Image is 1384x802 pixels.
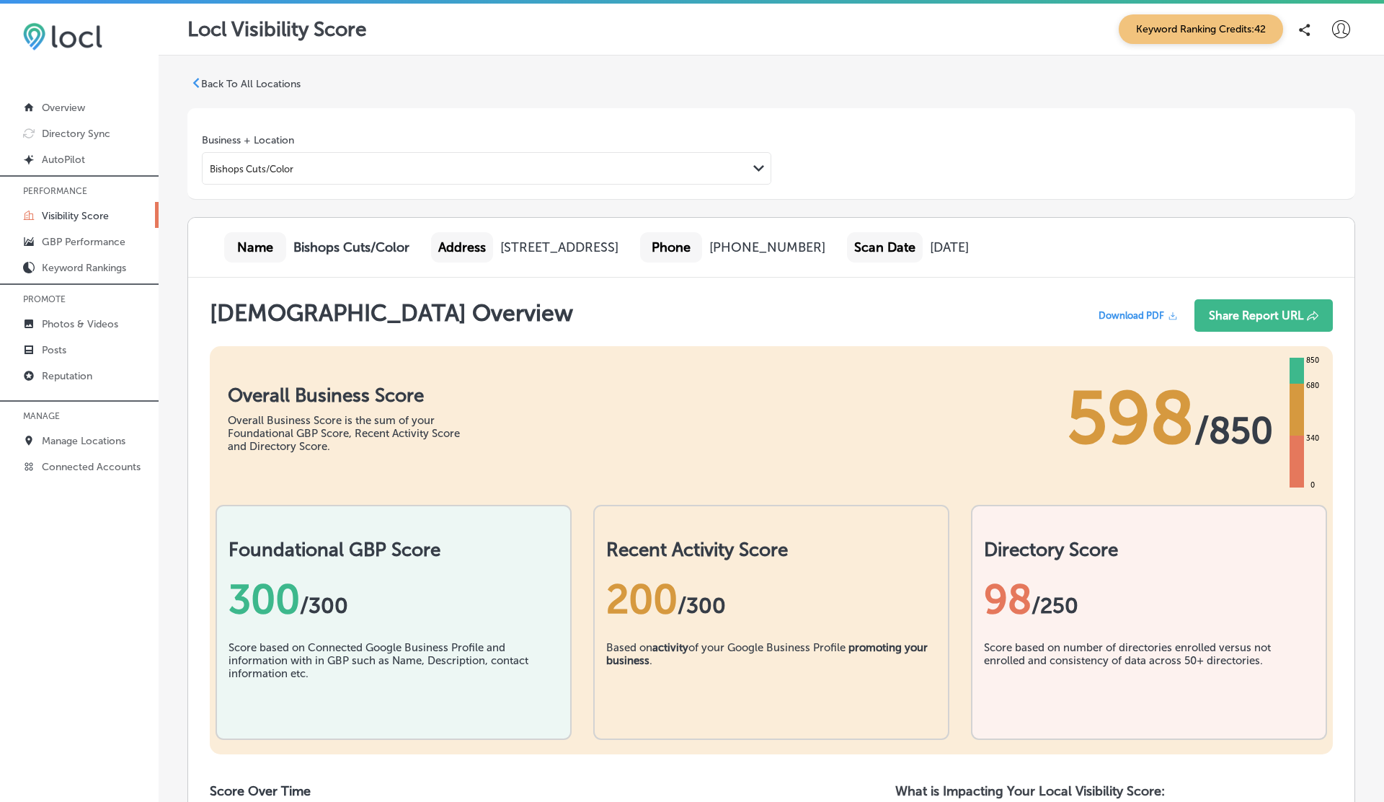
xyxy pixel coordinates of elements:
p: Directory Sync [42,128,110,140]
h2: Foundational GBP Score [229,539,559,561]
div: Score based on number of directories enrolled versus not enrolled and consistency of data across ... [984,641,1314,713]
div: 850 [1303,355,1322,366]
div: Address [431,232,493,263]
h2: Directory Score [984,539,1314,561]
img: 6efc1275baa40be7c98c3b36c6bfde44.png [23,22,102,50]
p: GBP Performance [42,236,125,248]
span: 598 [1067,375,1194,462]
h1: [DEMOGRAPHIC_DATA] Overview [210,299,573,339]
span: Keyword Ranking Credits: 42 [1119,14,1283,44]
span: Download PDF [1099,310,1164,321]
div: 0 [1308,480,1318,491]
div: 300 [229,576,559,623]
button: Share Report URL [1194,299,1333,332]
h2: What is Impacting Your Local Visibility Score: [895,783,1333,799]
div: 680 [1303,380,1322,392]
p: Overview [42,102,85,114]
b: activity [652,641,688,654]
span: / 300 [300,593,348,619]
div: Scan Date [847,232,923,263]
h1: Overall Business Score [228,384,480,407]
p: Manage Locations [42,435,125,447]
div: [DATE] [930,239,969,255]
div: 340 [1303,433,1322,444]
p: Posts [42,344,66,356]
span: /250 [1032,593,1078,619]
p: Locl Visibility Score [187,17,367,41]
div: [PHONE_NUMBER] [709,239,825,255]
div: Bishops Cuts/Color [210,163,293,174]
p: Photos & Videos [42,318,118,330]
b: Bishops Cuts/Color [293,239,409,255]
div: [STREET_ADDRESS] [500,239,618,255]
span: /300 [678,593,726,619]
div: Based on of your Google Business Profile . [606,641,936,713]
div: 200 [606,576,936,623]
span: / 850 [1194,409,1273,452]
p: Visibility Score [42,210,109,222]
div: Name [224,232,286,263]
p: Reputation [42,370,92,382]
p: Keyword Rankings [42,262,126,274]
b: promoting your business [606,641,928,667]
div: 98 [984,576,1314,623]
div: Overall Business Score is the sum of your Foundational GBP Score, Recent Activity Score and Direc... [228,414,480,453]
div: Phone [640,232,702,263]
p: AutoPilot [42,154,85,166]
h2: Score Over Time [210,783,866,799]
label: Business + Location [202,134,294,146]
div: Score based on Connected Google Business Profile and information with in GBP such as Name, Descri... [229,641,559,713]
p: Connected Accounts [42,461,141,473]
h2: Recent Activity Score [606,539,936,561]
p: Back To All Locations [201,78,301,90]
